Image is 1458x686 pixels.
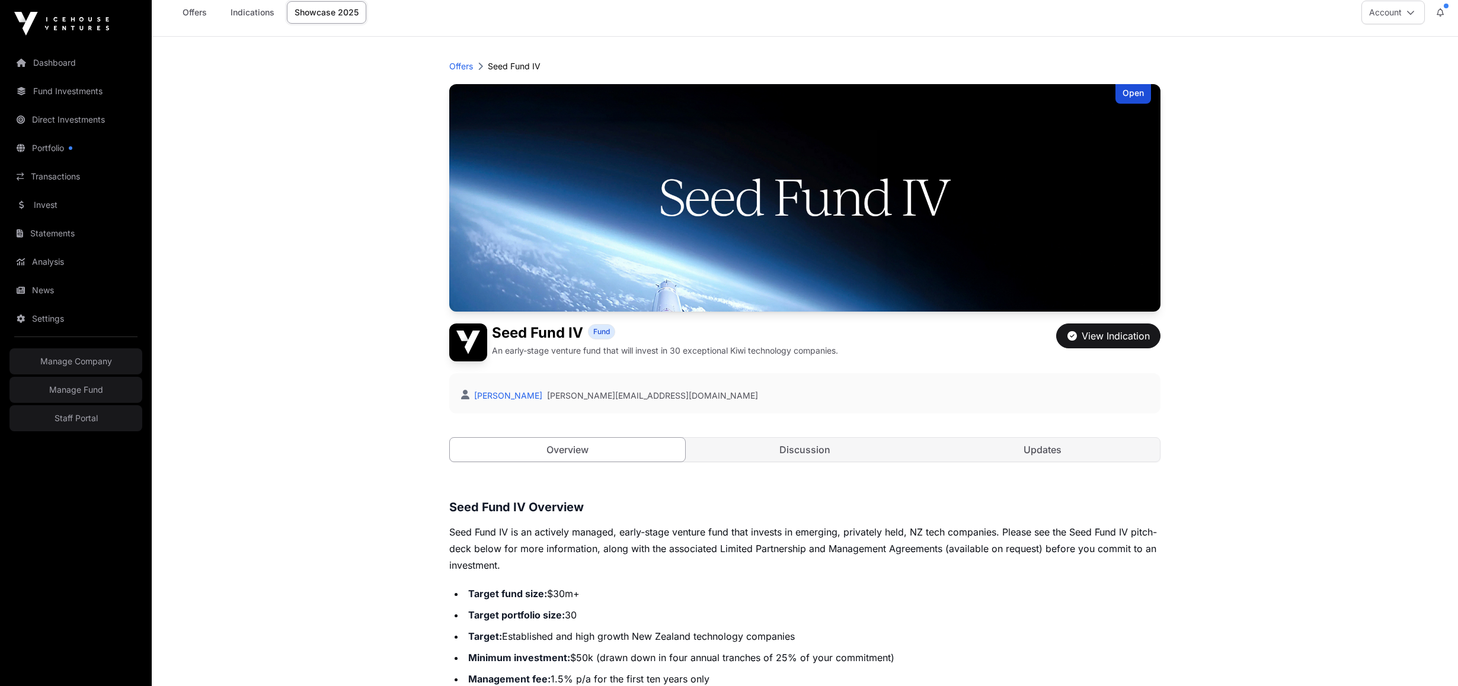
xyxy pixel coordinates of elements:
[171,1,218,24] a: Offers
[1115,84,1151,104] div: Open
[9,50,142,76] a: Dashboard
[492,345,838,357] p: An early-stage venture fund that will invest in 30 exceptional Kiwi technology companies.
[9,192,142,218] a: Invest
[688,438,923,461] a: Discussion
[472,390,542,400] a: [PERSON_NAME]
[465,585,1160,602] li: $30m+
[9,107,142,133] a: Direct Investments
[1056,335,1160,347] a: View Indication
[465,649,1160,666] li: $50k (drawn down in four annual tranches of 25% of your commitment)
[449,498,1160,517] h3: Seed Fund IV Overview
[449,524,1160,573] p: Seed Fund IV is an actively managed, early-stage venture fund that invests in emerging, privately...
[468,673,551,685] strong: Management fee:
[9,277,142,303] a: News
[547,390,758,402] a: [PERSON_NAME][EMAIL_ADDRESS][DOMAIN_NAME]
[14,12,109,36] img: Icehouse Ventures Logo
[593,327,610,336] span: Fund
[1361,1,1425,24] button: Account
[9,164,142,190] a: Transactions
[9,135,142,161] a: Portfolio
[9,220,142,246] a: Statements
[465,628,1160,645] li: Established and high growth New Zealand technology companies
[1067,329,1150,343] div: View Indication
[925,438,1160,461] a: Updates
[465,607,1160,623] li: 30
[9,377,142,403] a: Manage Fund
[9,306,142,332] a: Settings
[449,60,473,72] a: Offers
[449,437,686,462] a: Overview
[9,249,142,275] a: Analysis
[287,1,366,24] a: Showcase 2025
[449,323,487,361] img: Seed Fund IV
[9,405,142,431] a: Staff Portal
[450,438,1160,461] nav: Tabs
[223,1,282,24] a: Indications
[488,60,541,72] p: Seed Fund IV
[9,78,142,104] a: Fund Investments
[468,609,565,621] strong: Target portfolio size:
[492,323,583,342] h1: Seed Fund IV
[468,652,570,663] strong: Minimum investment:
[468,630,502,642] strong: Target:
[1399,629,1458,686] iframe: Chat Widget
[9,348,142,374] a: Manage Company
[449,84,1160,312] img: Seed Fund IV
[1056,323,1160,348] button: View Indication
[468,588,547,600] strong: Target fund size:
